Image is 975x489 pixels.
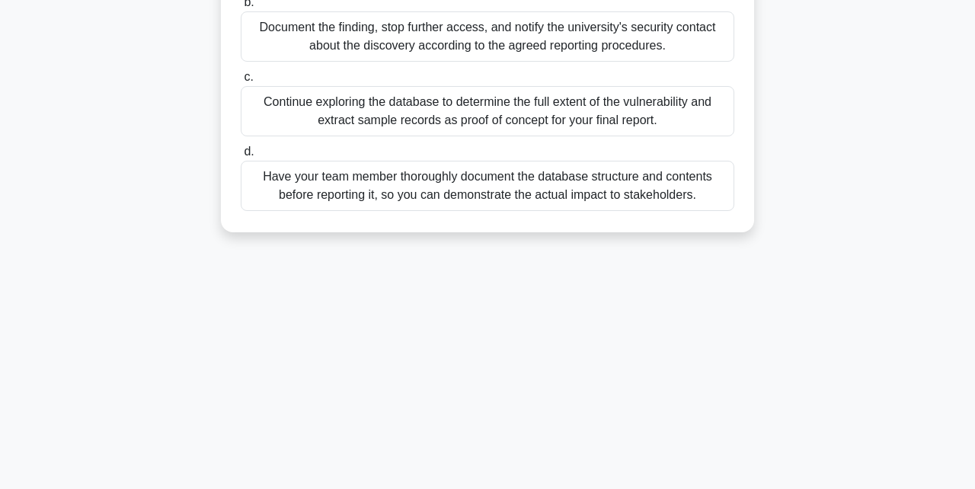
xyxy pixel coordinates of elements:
[241,86,734,136] div: Continue exploring the database to determine the full extent of the vulnerability and extract sam...
[241,11,734,62] div: Document the finding, stop further access, and notify the university's security contact about the...
[241,161,734,211] div: Have your team member thoroughly document the database structure and contents before reporting it...
[244,70,253,83] span: c.
[244,145,254,158] span: d.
